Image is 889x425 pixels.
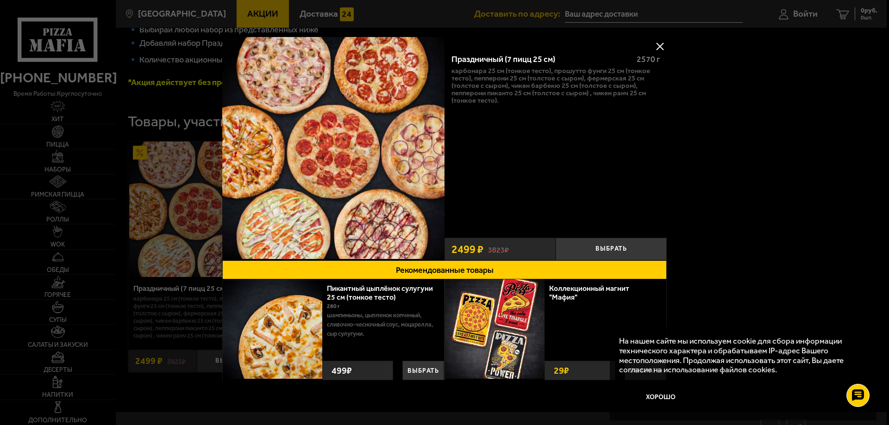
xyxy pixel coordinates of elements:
button: Хорошо [619,383,702,411]
a: Праздничный (7 пицц 25 см) [222,37,444,260]
button: Выбрать [556,238,667,260]
button: Рекомендованные товары [222,260,667,279]
button: Выбрать [402,361,444,380]
p: Карбонара 25 см (тонкое тесто), Прошутто Фунги 25 см (тонкое тесто), Пепперони 25 см (толстое с с... [451,67,660,104]
img: Праздничный (7 пицц 25 см) [222,37,444,259]
span: 2570 г [637,54,660,64]
p: шампиньоны, цыпленок копченый, сливочно-чесночный соус, моцарелла, сыр сулугуни. [327,311,437,339]
span: 280 г [327,303,340,309]
div: Праздничный (7 пицц 25 см) [451,55,629,65]
strong: 29 ₽ [551,361,571,380]
a: Коллекционный магнит "Мафия" [549,284,629,302]
p: На нашем сайте мы используем cookie для сбора информации технического характера и обрабатываем IP... [619,336,862,375]
s: 3823 ₽ [488,244,509,254]
span: 2499 ₽ [451,244,483,255]
strong: 499 ₽ [329,361,354,380]
a: Пикантный цыплёнок сулугуни 25 см (тонкое тесто) [327,284,433,302]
